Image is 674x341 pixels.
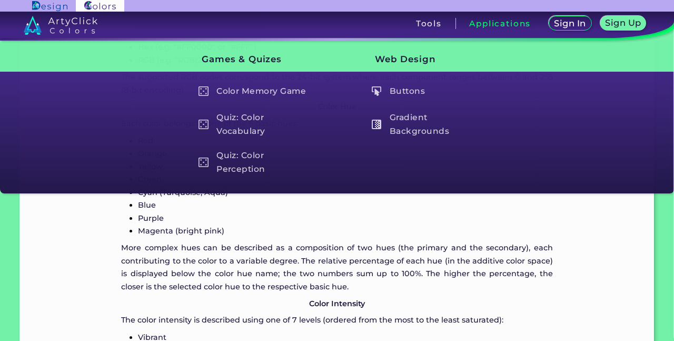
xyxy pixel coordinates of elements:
p: Purple [138,212,552,225]
h5: Color Memory Game [193,81,316,101]
img: ArtyClick Design logo [32,1,67,11]
img: icon_game_white.svg [199,86,209,96]
a: Sign In [549,16,591,31]
p: Color Intensity [121,297,552,310]
h5: Gradient Backgrounds [366,110,489,140]
img: icon_game_white.svg [199,120,209,130]
h3: Applications [469,20,531,27]
a: Quiz: Color Perception [193,148,317,178]
p: Blue [138,199,552,211]
h3: Web Design [357,46,490,73]
p: Magenta (bright pink) [138,225,552,237]
p: More complex hues can be described as a composition of two hues (the primary and the secondary), ... [121,241,552,293]
a: Buttons [365,81,490,101]
h3: Tools [416,20,442,27]
h5: Sign In [554,19,586,27]
a: Color Memory Game [193,81,317,101]
a: Quiz: Color Vocabulary [193,110,317,140]
img: logo_artyclick_colors_white.svg [24,16,98,35]
img: icon_game_white.svg [199,158,209,168]
h5: Buttons [366,81,489,101]
h3: Games & Quizes [184,46,317,73]
img: icon_gradient_white.svg [372,120,382,130]
a: Sign Up [601,16,646,31]
img: icon_click_button_white.svg [372,86,382,96]
a: Gradient Backgrounds [365,110,490,140]
h5: Quiz: Color Vocabulary [193,110,316,140]
h5: Sign Up [606,18,641,27]
h5: Quiz: Color Perception [193,148,316,178]
p: The color intensity is described using one of 7 levels (ordered from the most to the least satura... [121,314,552,326]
